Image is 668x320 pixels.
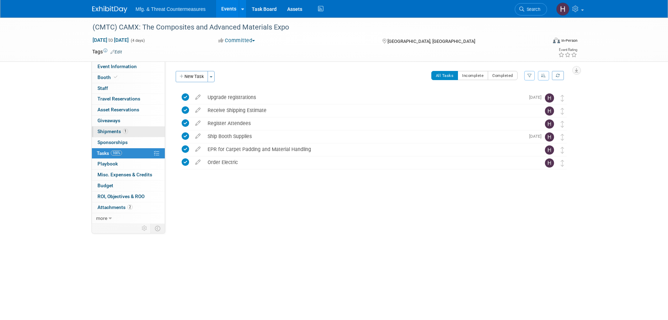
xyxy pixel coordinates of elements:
span: Asset Reservations [97,107,139,112]
div: In-Person [561,38,578,43]
span: Playbook [97,161,118,166]
button: Completed [488,71,518,80]
a: edit [192,94,204,100]
i: Booth reservation complete [114,75,117,79]
a: Misc. Expenses & Credits [92,170,165,180]
a: edit [192,107,204,113]
div: EPR for Carpet Padding and Material Handling [204,143,531,155]
span: [DATE] [529,95,545,100]
span: [DATE] [529,134,545,139]
div: Ship Booth Supplies [204,130,525,142]
span: 2 [127,204,133,210]
span: (4 days) [130,38,145,43]
span: Search [524,7,540,12]
img: Hillary Hawkins [545,132,554,142]
button: New Task [176,71,208,82]
span: [DATE] [DATE] [92,37,129,43]
a: Playbook [92,159,165,169]
i: Move task [561,95,564,102]
span: Tasks [97,150,122,156]
span: Staff [97,85,108,91]
a: Shipments1 [92,126,165,137]
i: Move task [561,121,564,128]
div: Order Electric [204,156,531,168]
div: Receive Shipping Estimate [204,104,531,116]
a: more [92,213,165,224]
span: Sponsorships [97,139,128,145]
img: Hillary Hawkins [556,2,569,16]
span: Event Information [97,64,137,69]
img: Hillary Hawkins [545,119,554,129]
i: Move task [561,134,564,141]
a: edit [192,146,204,152]
span: ROI, Objectives & ROO [97,194,144,199]
img: Hillary Hawkins [545,93,554,103]
img: Format-Inperson.png [553,38,560,43]
span: Budget [97,183,113,188]
div: Register Attendees [204,117,531,129]
img: Hillary Hawkins [545,145,554,155]
button: Incomplete [458,71,488,80]
a: edit [192,120,204,126]
button: All Tasks [431,71,458,80]
a: Booth [92,72,165,83]
div: (CMTC) CAMX: The Composites and Advanced Materials Expo [90,21,537,34]
span: more [96,215,107,221]
span: 1 [123,129,128,134]
a: Sponsorships [92,137,165,148]
a: Search [515,3,547,15]
i: Move task [561,160,564,166]
span: Attachments [97,204,133,210]
div: Event Format [506,37,578,47]
span: Giveaways [97,118,120,123]
span: [GEOGRAPHIC_DATA], [GEOGRAPHIC_DATA] [387,39,475,44]
img: Hillary Hawkins [545,106,554,116]
div: Upgrade registrations [204,91,525,103]
i: Move task [561,108,564,115]
a: edit [192,133,204,139]
span: Shipments [97,129,128,134]
img: ExhibitDay [92,6,127,13]
span: Travel Reservations [97,96,140,102]
a: edit [192,159,204,165]
a: Attachments2 [92,202,165,213]
span: Booth [97,74,119,80]
a: Refresh [552,71,564,80]
div: Event Rating [558,48,577,52]
a: Travel Reservations [92,94,165,104]
a: Budget [92,181,165,191]
td: Personalize Event Tab Strip [139,224,151,233]
a: Event Information [92,61,165,72]
i: Move task [561,147,564,154]
span: Mfg. & Threat Countermeasures [136,6,206,12]
td: Toggle Event Tabs [150,224,165,233]
a: Tasks100% [92,148,165,159]
a: Giveaways [92,116,165,126]
td: Tags [92,48,122,55]
img: Hillary Hawkins [545,158,554,168]
a: Asset Reservations [92,105,165,115]
a: Staff [92,83,165,94]
a: ROI, Objectives & ROO [92,191,165,202]
a: Edit [110,50,122,54]
span: Misc. Expenses & Credits [97,172,152,177]
span: 100% [111,150,122,156]
button: Committed [216,37,258,44]
span: to [107,37,114,43]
